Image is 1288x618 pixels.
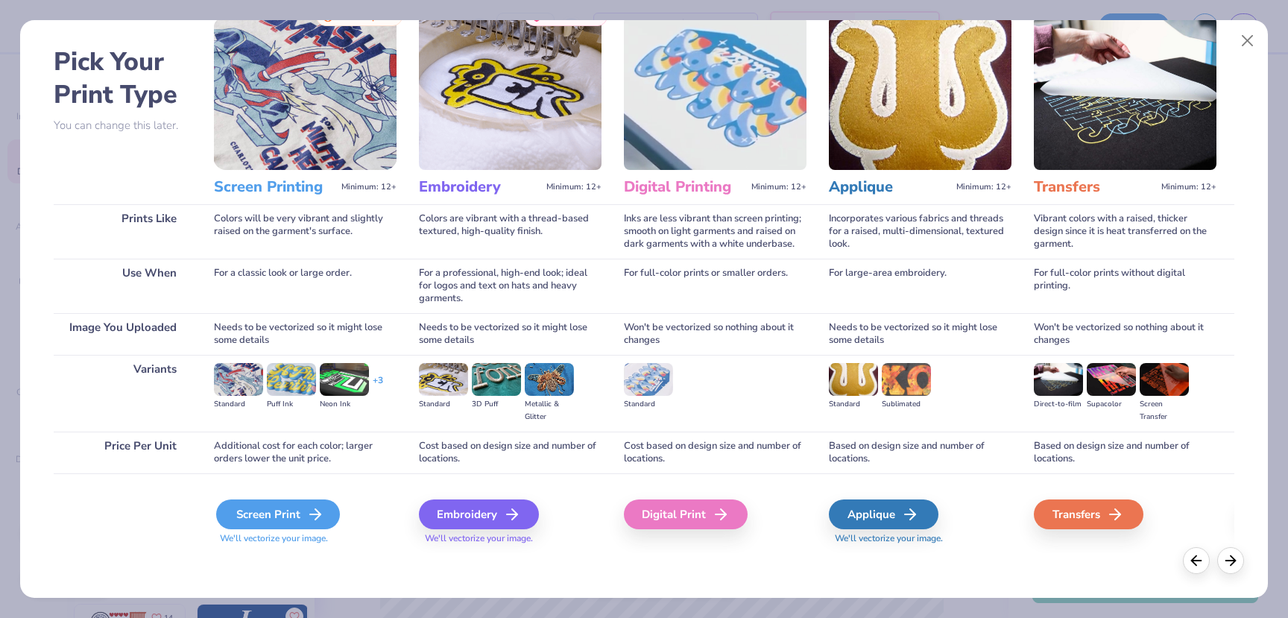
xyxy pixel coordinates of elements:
[624,363,673,396] img: Standard
[624,432,806,473] div: Cost based on design size and number of locations.
[214,313,397,355] div: Needs to be vectorized so it might lose some details
[54,432,192,473] div: Price Per Unit
[54,204,192,259] div: Prints Like
[267,363,316,396] img: Puff Ink
[525,363,574,396] img: Metallic & Glitter
[419,363,468,396] img: Standard
[1087,398,1136,411] div: Supacolor
[320,363,369,396] img: Neon Ink
[419,16,602,170] img: Embroidery
[525,398,574,423] div: Metallic & Glitter
[624,204,806,259] div: Inks are less vibrant than screen printing; smooth on light garments and raised on dark garments ...
[472,363,521,396] img: 3D Puff
[624,313,806,355] div: Won't be vectorized so nothing about it changes
[419,499,539,529] div: Embroidery
[829,204,1011,259] div: Incorporates various fabrics and threads for a raised, multi-dimensional, textured look.
[214,398,263,411] div: Standard
[214,16,397,170] img: Screen Printing
[419,204,602,259] div: Colors are vibrant with a thread-based textured, high-quality finish.
[751,182,806,192] span: Minimum: 12+
[341,182,397,192] span: Minimum: 12+
[829,532,1011,545] span: We'll vectorize your image.
[54,355,192,432] div: Variants
[267,398,316,411] div: Puff Ink
[214,259,397,313] div: For a classic look or large order.
[546,182,602,192] span: Minimum: 12+
[214,363,263,396] img: Standard
[419,177,540,197] h3: Embroidery
[320,398,369,411] div: Neon Ink
[214,204,397,259] div: Colors will be very vibrant and slightly raised on the garment's surface.
[1034,398,1083,411] div: Direct-to-film
[1034,16,1216,170] img: Transfers
[1034,432,1216,473] div: Based on design size and number of locations.
[214,432,397,473] div: Additional cost for each color; larger orders lower the unit price.
[829,259,1011,313] div: For large-area embroidery.
[624,499,748,529] div: Digital Print
[419,532,602,545] span: We'll vectorize your image.
[624,177,745,197] h3: Digital Printing
[624,259,806,313] div: For full-color prints or smaller orders.
[54,259,192,313] div: Use When
[472,398,521,411] div: 3D Puff
[882,398,931,411] div: Sublimated
[829,313,1011,355] div: Needs to be vectorized so it might lose some details
[624,16,806,170] img: Digital Printing
[624,398,673,411] div: Standard
[338,11,394,22] span: Most Popular
[1161,182,1216,192] span: Minimum: 12+
[1034,363,1083,396] img: Direct-to-film
[419,313,602,355] div: Needs to be vectorized so it might lose some details
[54,313,192,355] div: Image You Uploaded
[214,177,335,197] h3: Screen Printing
[956,182,1011,192] span: Minimum: 12+
[1140,398,1189,423] div: Screen Transfer
[54,45,192,111] h2: Pick Your Print Type
[882,363,931,396] img: Sublimated
[1034,499,1143,529] div: Transfers
[1234,27,1262,55] button: Close
[54,119,192,132] p: You can change this later.
[1034,177,1155,197] h3: Transfers
[829,432,1011,473] div: Based on design size and number of locations.
[214,532,397,545] span: We'll vectorize your image.
[829,499,938,529] div: Applique
[1034,313,1216,355] div: Won't be vectorized so nothing about it changes
[419,432,602,473] div: Cost based on design size and number of locations.
[1087,363,1136,396] img: Supacolor
[419,259,602,313] div: For a professional, high-end look; ideal for logos and text on hats and heavy garments.
[829,363,878,396] img: Standard
[829,16,1011,170] img: Applique
[216,499,340,529] div: Screen Print
[829,398,878,411] div: Standard
[1034,259,1216,313] div: For full-color prints without digital printing.
[829,177,950,197] h3: Applique
[373,374,383,400] div: + 3
[1140,363,1189,396] img: Screen Transfer
[1034,204,1216,259] div: Vibrant colors with a raised, thicker design since it is heat transferred on the garment.
[419,398,468,411] div: Standard
[546,11,599,22] span: Our Favorite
